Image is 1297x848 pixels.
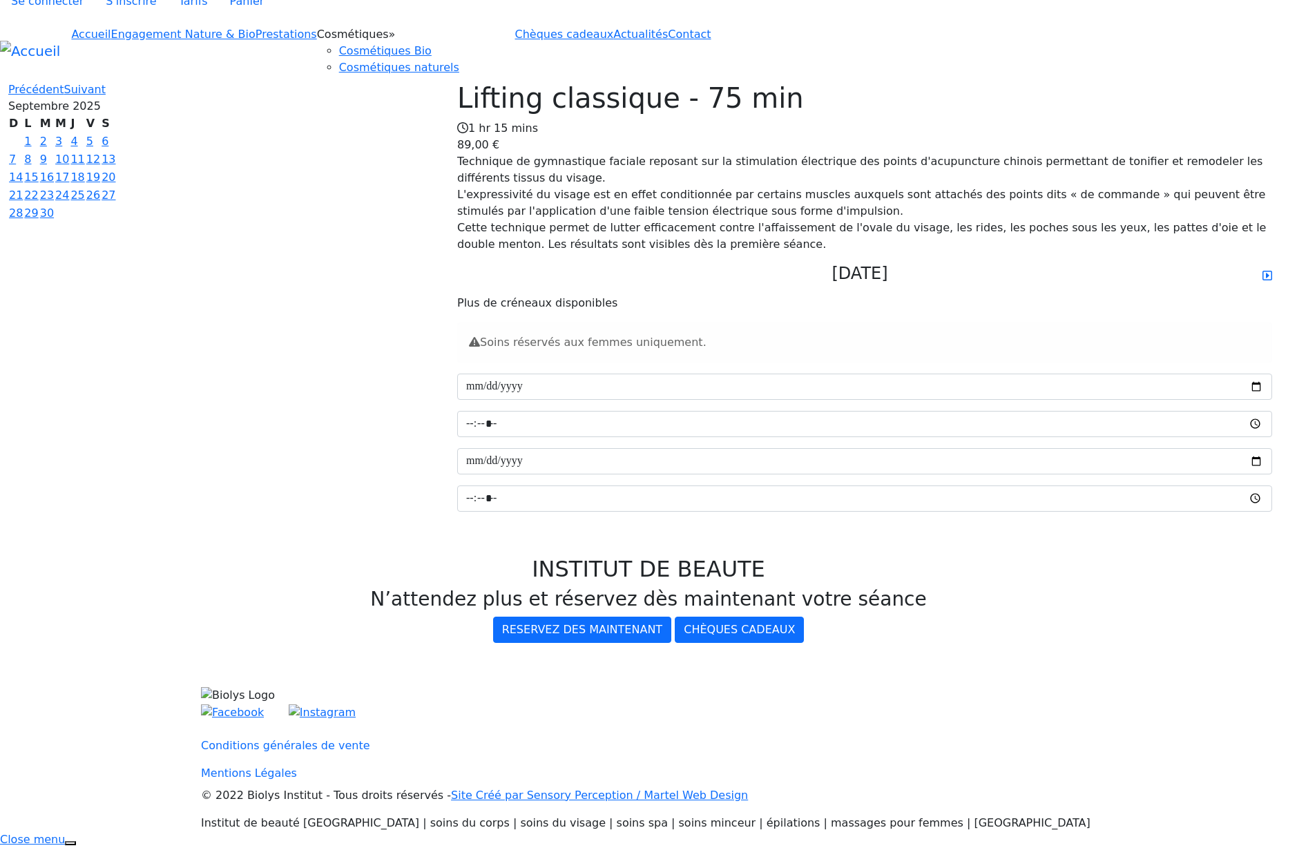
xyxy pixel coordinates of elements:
a: Actualités [613,28,668,41]
a: 13 [102,153,115,166]
a: 6 [102,135,108,148]
a: 1 [24,135,31,148]
a: Cosmétiques Bio [339,44,432,57]
a: Mentions Légales [201,760,1096,787]
a: 27 [102,189,115,202]
a: 22 [24,189,38,202]
a: 30 [40,206,54,220]
a: 11 [70,153,84,166]
a: RESERVEZ DES MAINTENANT [493,617,671,643]
a: CHÈQUES CADEAUX [675,617,804,643]
a: Site Créé par Sensory Perception / Martel Web Design [451,789,748,802]
span: Lundi [24,117,31,130]
div: 1 hr 15 mins [457,120,1272,137]
span: Jeudi [70,117,75,130]
h3: N’attendez plus et réservez dès maintenant votre séance [8,588,1289,611]
a: 4 [70,135,77,148]
div: Soins réservés aux femmes uniquement. [457,322,1272,363]
span: Dimanche [9,117,18,130]
a: 9 [40,153,47,166]
img: Facebook [201,704,264,721]
a: 25 [70,189,84,202]
a: 10 [55,153,69,166]
div: Institut de beauté [GEOGRAPHIC_DATA] | soins du corps | soins du visage | soins spa | soins mince... [201,815,1096,831]
a: 28 [9,206,23,220]
a: Chèques cadeaux [515,28,614,41]
a: Contact [668,28,711,41]
h1: Lifting classique - 75 min [457,81,1272,115]
img: Biolys Logo [201,687,275,704]
h4: [DATE] [832,264,887,284]
a: 8 [24,153,31,166]
a: 20 [102,171,115,184]
div: Plus de créneaux disponibles [457,295,1272,311]
a: Cosmétiques naturels [339,61,459,74]
a: 12 [86,153,100,166]
div: 89,00 € [457,137,1272,153]
span: Samedi [102,117,110,130]
a: 7 [9,153,16,166]
h2: INSTITUT DE BEAUTE [8,556,1289,582]
a: 19 [86,171,100,184]
a: 3 [55,135,62,148]
a: 29 [24,206,38,220]
span: Vendredi [86,117,95,130]
a: Accueil [71,28,111,41]
img: Instagram [289,704,356,721]
a: 24 [55,189,69,202]
a: 21 [9,189,23,202]
span: Septembre [8,99,69,113]
a: Précédent [8,83,64,96]
a: 5 [86,135,93,148]
span: » [389,28,396,41]
a: 23 [40,189,54,202]
span: 2025 [73,99,101,113]
a: 16 [40,171,54,184]
a: Suivant [64,83,106,96]
span: Mercredi [55,117,66,130]
a: 18 [70,171,84,184]
p: Technique de gymnastique faciale reposant sur la stimulation électrique des points d'acupuncture ... [457,153,1272,253]
a: Conditions générales de vente [201,732,1096,760]
a: 17 [55,171,69,184]
a: Engagement Nature & Bio [111,28,256,41]
p: © 2022 Biolys Institut - Tous droits réservés - [201,787,1096,804]
span: Cosmétiques [317,28,396,41]
a: 2 [40,135,47,148]
a: 26 [86,189,100,202]
a: 15 [24,171,38,184]
a: Prestations [256,28,317,41]
a: 14 [9,171,23,184]
span: Mardi [40,117,51,130]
